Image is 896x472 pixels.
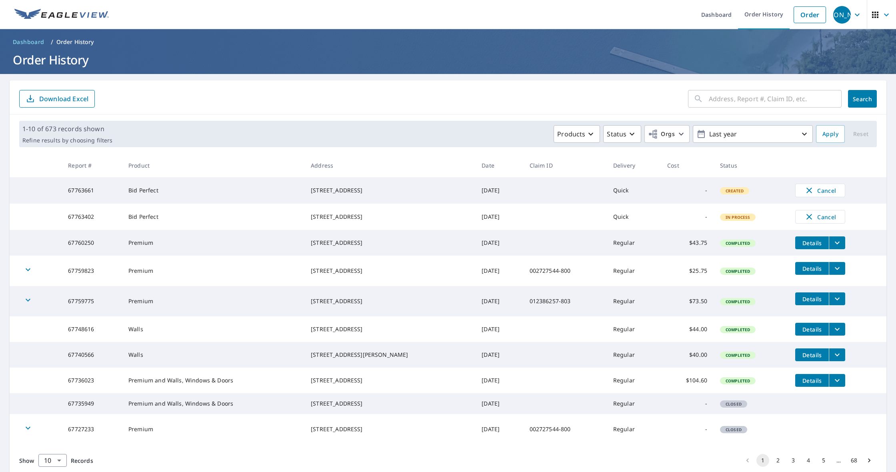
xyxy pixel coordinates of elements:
p: Refine results by choosing filters [22,137,112,144]
td: 67759823 [62,256,122,286]
button: filesDropdownBtn-67748616 [829,323,845,336]
td: Regular [607,286,661,316]
span: Show [19,457,34,464]
button: Go to page 5 [817,454,830,467]
img: EV Logo [14,9,109,21]
button: detailsBtn-67759775 [795,292,829,305]
button: detailsBtn-67748616 [795,323,829,336]
span: Completed [721,327,755,332]
td: 67760250 [62,230,122,256]
td: $104.60 [661,368,714,393]
p: Order History [56,38,94,46]
td: 002727544-800 [523,256,607,286]
span: Search [854,95,870,103]
button: detailsBtn-67736023 [795,374,829,387]
span: Closed [721,427,746,432]
div: [STREET_ADDRESS] [311,425,469,433]
button: filesDropdownBtn-67740566 [829,348,845,361]
th: Date [475,154,523,177]
td: [DATE] [475,368,523,393]
th: Report # [62,154,122,177]
td: [DATE] [475,177,523,204]
button: filesDropdownBtn-67760250 [829,236,845,249]
td: - [661,414,714,444]
div: [STREET_ADDRESS] [311,376,469,384]
button: Apply [816,125,845,143]
th: Delivery [607,154,661,177]
td: $40.00 [661,342,714,368]
td: Premium and Walls, Windows & Doors [122,368,304,393]
td: Premium [122,414,304,444]
div: [STREET_ADDRESS] [311,400,469,408]
div: [STREET_ADDRESS] [311,239,469,247]
td: Premium [122,230,304,256]
td: Walls [122,316,304,342]
div: [STREET_ADDRESS] [311,186,469,194]
span: Completed [721,268,755,274]
div: 10 [38,449,67,472]
button: filesDropdownBtn-67736023 [829,374,845,387]
span: Created [721,188,748,194]
nav: pagination navigation [740,454,877,467]
th: Product [122,154,304,177]
td: Premium [122,256,304,286]
td: 67763402 [62,204,122,230]
th: Status [714,154,789,177]
th: Cost [661,154,714,177]
th: Address [304,154,475,177]
span: In Process [721,214,755,220]
span: Details [800,265,824,272]
button: detailsBtn-67740566 [795,348,829,361]
button: Go to page 68 [848,454,860,467]
span: Dashboard [13,38,44,46]
td: 67748616 [62,316,122,342]
td: Premium [122,286,304,316]
a: Dashboard [10,36,48,48]
td: $43.75 [661,230,714,256]
div: [STREET_ADDRESS] [311,325,469,333]
button: Last year [693,125,813,143]
li: / [51,37,53,47]
td: Regular [607,393,661,414]
button: Cancel [795,210,845,224]
p: 1-10 of 673 records shown [22,124,112,134]
td: [DATE] [475,414,523,444]
td: - [661,177,714,204]
span: Completed [721,378,755,384]
p: Last year [706,127,800,141]
button: Go to page 4 [802,454,815,467]
td: Quick [607,204,661,230]
span: Cancel [804,212,837,222]
span: Completed [721,240,755,246]
td: 67735949 [62,393,122,414]
span: Completed [721,299,755,304]
div: [STREET_ADDRESS] [311,267,469,275]
span: Details [800,377,824,384]
span: Completed [721,352,755,358]
td: $73.50 [661,286,714,316]
button: Orgs [644,125,690,143]
button: Download Excel [19,90,95,108]
span: Records [71,457,93,464]
p: Status [607,129,626,139]
td: Bid Perfect [122,204,304,230]
td: Regular [607,316,661,342]
span: Orgs [648,129,675,139]
div: Show 10 records [38,454,67,467]
td: Regular [607,230,661,256]
td: - [661,204,714,230]
td: [DATE] [475,393,523,414]
h1: Order History [10,52,886,68]
td: 012386257-803 [523,286,607,316]
button: Products [554,125,600,143]
span: Details [800,239,824,247]
td: 67727233 [62,414,122,444]
a: Order [794,6,826,23]
td: Quick [607,177,661,204]
button: Go to page 2 [772,454,784,467]
span: Cancel [804,186,837,195]
div: … [832,456,845,464]
td: Regular [607,414,661,444]
td: Regular [607,342,661,368]
td: [DATE] [475,286,523,316]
